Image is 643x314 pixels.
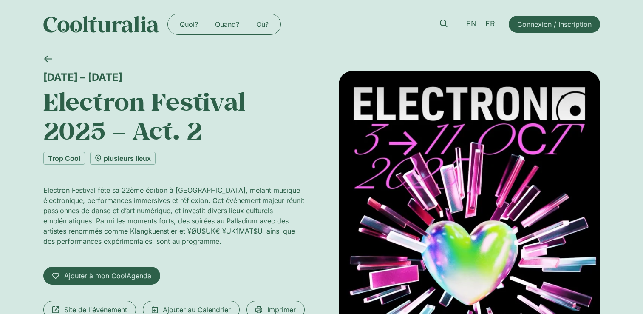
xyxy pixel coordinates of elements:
[466,20,477,29] span: EN
[171,17,207,31] a: Quoi?
[485,20,495,29] span: FR
[43,152,85,165] a: Trop Cool
[509,16,600,33] a: Connexion / Inscription
[171,17,277,31] nav: Menu
[462,18,481,30] a: EN
[43,87,305,145] h1: Electron Festival 2025 – Act. 2
[43,267,160,285] a: Ajouter à mon CoolAgenda
[207,17,248,31] a: Quand?
[517,19,592,29] span: Connexion / Inscription
[43,185,305,246] p: Electron Festival fête sa 22ème édition à [GEOGRAPHIC_DATA], mêlant musique électronique, perform...
[481,18,499,30] a: FR
[248,17,277,31] a: Où?
[43,71,305,83] div: [DATE] – [DATE]
[64,271,151,281] span: Ajouter à mon CoolAgenda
